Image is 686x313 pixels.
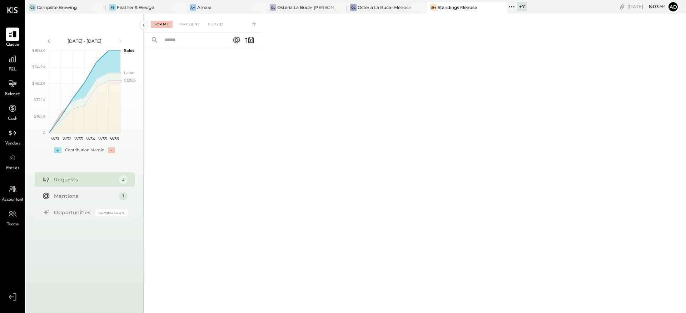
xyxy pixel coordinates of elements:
span: Entries [6,165,19,172]
text: $32.1K [34,97,45,102]
text: W34 [86,136,95,141]
div: - [108,147,115,153]
span: Queue [6,42,19,48]
div: 2 [119,175,128,184]
div: Mentions [54,192,115,200]
span: Vendors [5,141,20,147]
a: Queue [0,28,25,48]
div: Osteria La Buca- Melrose [358,4,411,10]
div: SM [430,4,437,11]
div: Am [190,4,196,11]
div: copy link [618,3,626,10]
div: Feather & Wedge [117,4,154,10]
a: P&L [0,52,25,73]
a: Cash [0,102,25,122]
div: Closed [204,21,227,28]
a: Vendors [0,126,25,147]
div: Coming Soon [95,209,128,216]
div: Amara [197,4,212,10]
text: Labor [124,70,135,75]
text: Sales [124,48,135,53]
div: CB [29,4,36,11]
div: For Client [174,21,203,28]
span: Teams [7,221,19,228]
text: W33 [74,136,83,141]
text: $16.1K [34,114,45,119]
text: W32 [63,136,71,141]
text: $48.2K [32,81,45,86]
div: OL [270,4,276,11]
div: + [54,147,61,153]
div: + 7 [517,2,527,11]
text: W35 [98,136,107,141]
div: OL [350,4,357,11]
span: Accountant [2,197,24,203]
span: P&L [9,67,17,73]
span: Balance [5,91,20,98]
a: Teams [0,207,25,228]
text: $64.2K [32,64,45,69]
div: Contribution Margin [65,147,104,153]
text: W36 [110,136,119,141]
button: Ad [667,1,679,13]
div: [DATE] [627,3,666,10]
div: Opportunities [54,209,92,216]
div: [DATE] - [DATE] [54,38,115,44]
text: W31 [51,136,59,141]
text: 0 [43,130,45,135]
div: Campsite Brewing [37,4,77,10]
span: Cash [8,116,17,122]
div: F& [109,4,116,11]
a: Balance [0,77,25,98]
text: $80.3K [32,48,45,53]
a: Entries [0,151,25,172]
div: Standings Melrose [438,4,477,10]
div: For Me [151,21,173,28]
div: Requests [54,176,115,183]
a: Accountant [0,182,25,203]
div: 1 [119,192,128,200]
div: Osteria La Buca- [PERSON_NAME][GEOGRAPHIC_DATA] [277,4,335,10]
text: COGS [124,78,136,83]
